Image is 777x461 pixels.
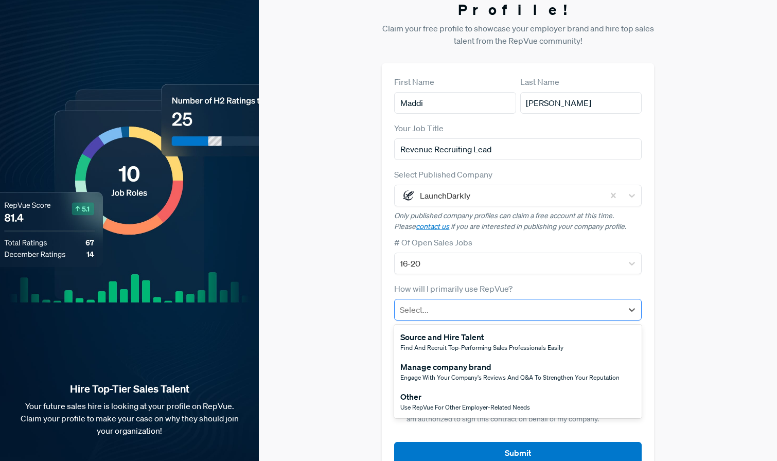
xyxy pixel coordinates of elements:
[400,331,563,343] div: Source and Hire Talent
[400,391,530,403] div: Other
[402,189,415,202] img: LaunchDarkly
[382,22,654,47] p: Claim your free profile to showcase your employer brand and hire top sales talent from the RepVue...
[394,122,444,134] label: Your Job Title
[416,222,449,231] a: contact us
[16,382,242,396] strong: Hire Top-Tier Sales Talent
[394,76,434,88] label: First Name
[394,236,472,249] label: # Of Open Sales Jobs
[400,403,530,412] span: Use RepVue for other employer-related needs
[400,373,620,382] span: Engage with your company's reviews and Q&A to strengthen your reputation
[520,76,559,88] label: Last Name
[394,168,492,181] label: Select Published Company
[400,361,620,373] div: Manage company brand
[400,343,563,352] span: Find and recruit top-performing sales professionals easily
[394,92,516,114] input: First Name
[520,92,642,114] input: Last Name
[394,282,513,295] label: How will I primarily use RepVue?
[16,400,242,437] p: Your future sales hire is looking at your profile on RepVue. Claim your profile to make your case...
[394,138,642,160] input: Title
[394,210,642,232] p: Only published company profiles can claim a free account at this time. Please if you are interest...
